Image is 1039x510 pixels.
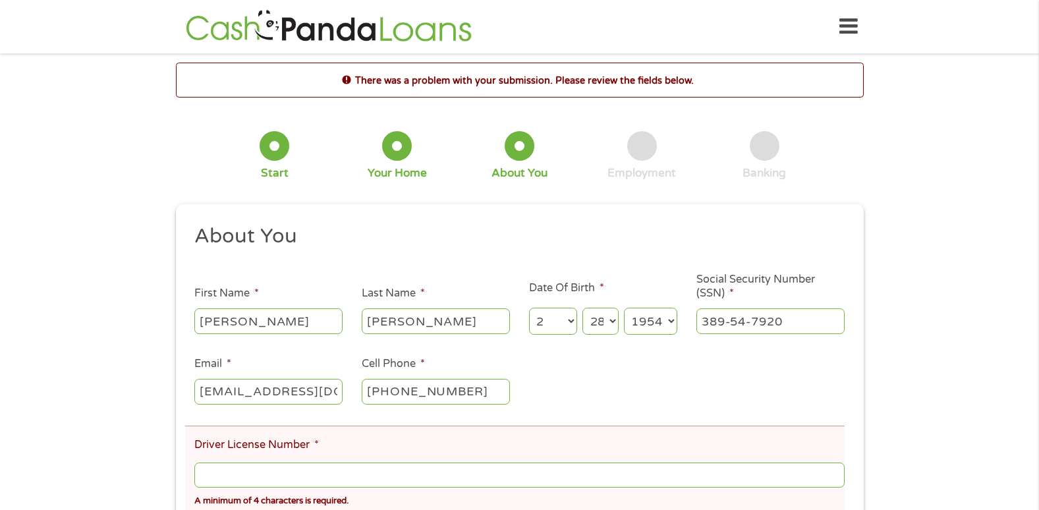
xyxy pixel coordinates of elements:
div: About You [491,166,548,181]
label: Email [194,357,231,371]
img: GetLoanNow Logo [182,8,476,45]
h2: About You [194,223,835,250]
input: 078-05-1120 [696,308,845,333]
div: Your Home [368,166,427,181]
input: john@gmail.com [194,379,343,404]
div: Employment [607,166,676,181]
label: Driver License Number [194,438,319,452]
div: Start [261,166,289,181]
input: John [194,308,343,333]
label: Cell Phone [362,357,425,371]
input: Smith [362,308,510,333]
div: A minimum of 4 characters is required. [194,490,844,508]
div: Banking [743,166,786,181]
h2: There was a problem with your submission. Please review the fields below. [177,73,863,88]
label: Social Security Number (SSN) [696,273,845,300]
input: (541) 754-3010 [362,379,510,404]
label: First Name [194,287,259,300]
label: Last Name [362,287,425,300]
label: Date Of Birth [529,281,604,295]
